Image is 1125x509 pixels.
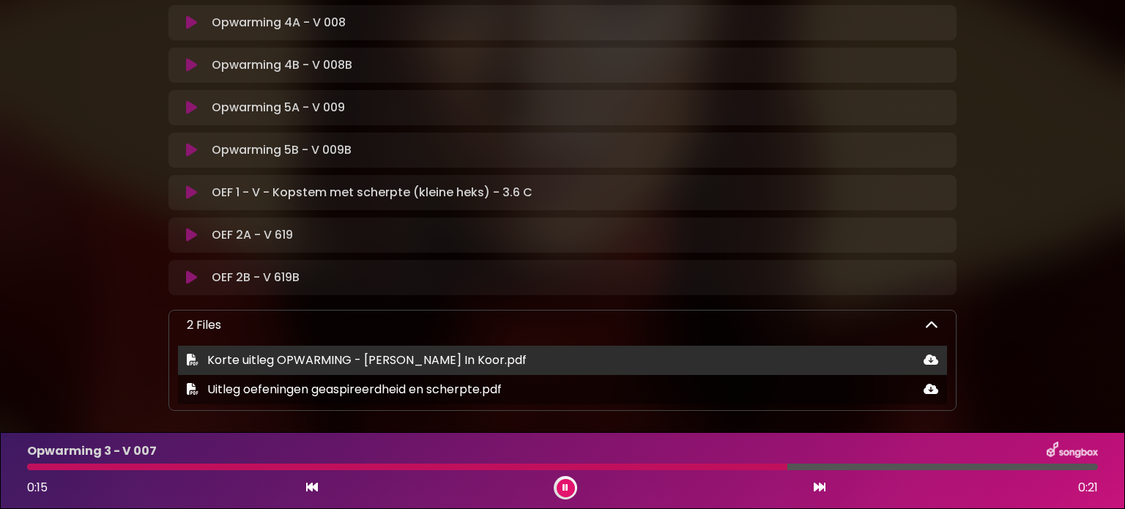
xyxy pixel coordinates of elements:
[187,316,221,334] p: 2 Files
[207,381,502,398] span: Uitleg oefeningen geaspireerdheid en scherpte.pdf
[212,226,293,244] p: OEF 2A - V 619
[212,184,532,201] p: OEF 1 - V - Kopstem met scherpte (kleine heks) - 3.6 C
[212,56,352,74] p: Opwarming 4B - V 008B
[27,442,157,460] p: Opwarming 3 - V 007
[1047,442,1098,461] img: songbox-logo-white.png
[212,14,346,31] p: Opwarming 4A - V 008
[212,99,345,116] p: Opwarming 5A - V 009
[207,352,527,368] span: Korte uitleg OPWARMING - [PERSON_NAME] In Koor.pdf
[212,269,300,286] p: OEF 2B - V 619B
[212,141,352,159] p: Opwarming 5B - V 009B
